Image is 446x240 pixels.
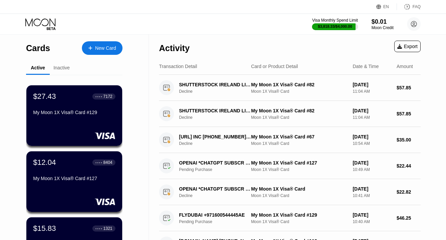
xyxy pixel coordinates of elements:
div: Export [397,44,418,49]
div: 11:04 AM [353,115,391,120]
div: Card or Product Detail [251,64,298,69]
div: Moon 1X Visa® Card [251,115,347,120]
div: EN [376,3,397,10]
div: $22.44 [397,163,421,169]
div: Decline [179,193,257,198]
div: ● ● ● ● [95,95,102,97]
div: 7172 [103,94,112,99]
div: Inactive [53,65,70,70]
div: Decline [179,141,257,146]
div: My Moon 1X Visa® Card #129 [251,212,347,218]
div: $35.00 [397,137,421,143]
div: 8404 [103,160,112,165]
div: FLYDUBAI +971600544445AEPending PurchaseMy Moon 1X Visa® Card #129Moon 1X Visa® Card[DATE]10:40 A... [159,205,421,231]
div: $12.04 [33,158,56,167]
div: [DATE] [353,186,391,192]
div: Decline [179,115,257,120]
div: Decline [179,89,257,94]
div: Moon Credit [372,25,394,30]
div: $12.04● ● ● ●8404My Moon 1X Visa® Card #127 [26,151,122,212]
div: Moon 1X Visa® Card [251,193,347,198]
div: $0.01 [372,18,394,25]
div: New Card [95,45,116,51]
div: Moon 1X Visa® Card [251,141,347,146]
div: My Moon 1X Visa® Card #127 [251,160,347,166]
div: [URL] INC [PHONE_NUMBER] USDeclineMy Moon 1X Visa® Card #67Moon 1X Visa® Card[DATE]10:54 AM$35.00 [159,127,421,153]
div: 10:41 AM [353,193,391,198]
div: SHUTTERSTOCK IRELAND LIMIDublin 2 IEDeclineMy Moon 1X Visa® Card #82Moon 1X Visa® Card[DATE]11:04... [159,75,421,101]
iframe: Кнопка запуска окна обмена сообщениями [419,213,441,235]
div: Moon 1X Visa® Card [251,219,347,224]
div: $27.43 [33,92,56,101]
div: 1321 [103,226,112,231]
div: [URL] INC [PHONE_NUMBER] US [179,134,251,139]
div: $15.83 [33,224,56,233]
div: [DATE] [353,134,391,139]
div: $46.25 [397,215,421,221]
div: Amount [397,64,413,69]
div: EN [383,4,389,9]
div: OPENAI *CHATGPT SUBSCR [PHONE_NUMBER] IE [179,160,251,166]
div: Cards [26,43,50,53]
div: SHUTTERSTOCK IRELAND LIMIDublin 2 IEDeclineMy Moon 1X Visa® Card #82Moon 1X Visa® Card[DATE]11:04... [159,101,421,127]
div: $57.85 [397,85,421,90]
div: Export [394,41,421,52]
div: My Moon 1X Visa® Card #82 [251,82,347,87]
div: $57.85 [397,111,421,116]
div: My Moon 1X Visa® Card #67 [251,134,347,139]
div: Activity [159,43,189,53]
div: My Moon 1X Visa® Card #82 [251,108,347,113]
div: 10:54 AM [353,141,391,146]
div: ● ● ● ● [95,227,102,230]
div: [DATE] [353,82,391,87]
div: $0.01Moon Credit [372,18,394,30]
div: 10:49 AM [353,167,391,172]
div: ● ● ● ● [95,161,102,163]
div: Pending Purchase [179,219,257,224]
div: $27.43● ● ● ●7172My Moon 1X Visa® Card #129 [26,85,122,146]
div: OPENAI *CHATGPT SUBSCR [PHONE_NUMBER] IEDeclineMy Moon 1X Visa® CardMoon 1X Visa® Card[DATE]10:41... [159,179,421,205]
div: Transaction Detail [159,64,197,69]
div: Pending Purchase [179,167,257,172]
div: Active [31,65,45,70]
div: Visa Monthly Spend Limit [312,18,358,23]
div: My Moon 1X Visa® Card [251,186,347,192]
div: [DATE] [353,212,391,218]
div: $3,818.33 / $4,000.00 [318,24,352,28]
div: FAQ [412,4,421,9]
div: OPENAI *CHATGPT SUBSCR [PHONE_NUMBER] IE [179,186,251,192]
div: [DATE] [353,108,391,113]
div: SHUTTERSTOCK IRELAND LIMIDublin 2 IE [179,82,251,87]
div: Moon 1X Visa® Card [251,167,347,172]
div: My Moon 1X Visa® Card #127 [33,176,115,181]
div: Moon 1X Visa® Card [251,89,347,94]
div: My Moon 1X Visa® Card #129 [33,110,115,115]
div: New Card [82,41,122,55]
div: FLYDUBAI +971600544445AE [179,212,251,218]
div: FAQ [397,3,421,10]
div: 10:40 AM [353,219,391,224]
div: Visa Monthly Spend Limit$3,818.33/$4,000.00 [312,18,358,30]
div: [DATE] [353,160,391,166]
div: Date & Time [353,64,379,69]
div: $22.82 [397,189,421,195]
div: OPENAI *CHATGPT SUBSCR [PHONE_NUMBER] IEPending PurchaseMy Moon 1X Visa® Card #127Moon 1X Visa® C... [159,153,421,179]
div: 11:04 AM [353,89,391,94]
div: SHUTTERSTOCK IRELAND LIMIDublin 2 IE [179,108,251,113]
